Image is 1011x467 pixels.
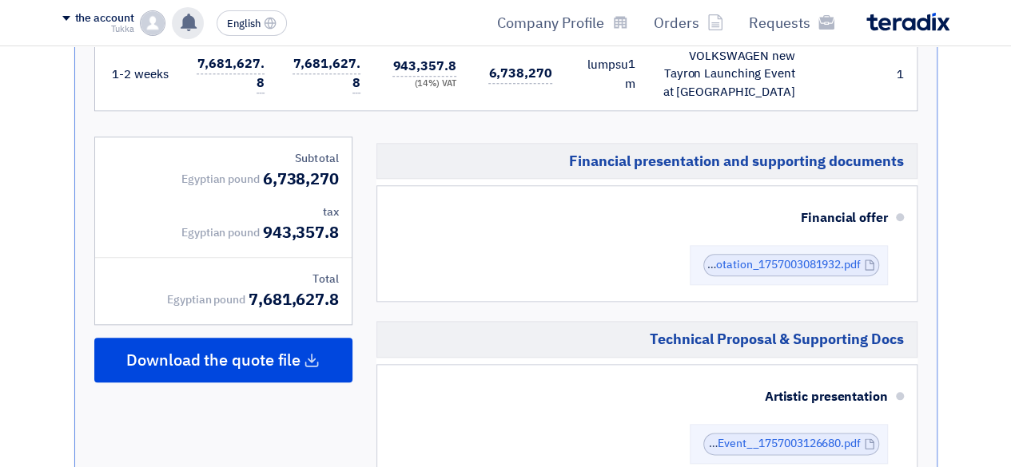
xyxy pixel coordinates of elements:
a: Orders [641,4,736,42]
font: Financial offer [801,208,888,228]
font: 943,357.8 [392,57,456,76]
font: VOLKSWAGEN new Tayron Launching Event at [GEOGRAPHIC_DATA] [663,47,794,101]
font: 1 [897,65,904,83]
font: 6,738,270 [488,64,551,83]
img: profile_test.png [140,10,165,36]
font: 7,681,627.8 [249,287,339,311]
font: Subtotal [295,150,339,167]
font: Total [312,271,339,287]
font: tax [323,204,339,220]
button: English [217,10,287,36]
font: Company Profile [497,12,604,34]
font: 1-2 weeks [112,65,168,83]
font: Egyptian pound [167,291,245,308]
font: Tukka [111,22,134,36]
font: 943,357.8 [263,220,339,244]
font: Financial presentation and supporting documents [569,150,904,172]
font: Technical Proposal & Supporting Docs [650,328,904,350]
font: 7,681,627.8 [293,54,360,93]
font: Egyptian pound [181,171,260,188]
font: 1 [628,55,635,73]
a: Requests [736,4,847,42]
font: Orders [654,12,699,34]
font: Download the quote file [126,348,301,372]
font: Requests [749,12,810,34]
a: Volkswagen__Tayron_Launch_Event__1757003126680.pdf [561,435,860,452]
font: 6,738,270 [263,167,339,191]
img: Teradix logo [866,13,949,31]
font: Egyptian pound [181,224,260,241]
font: the account [75,10,134,26]
font: 7,681,627.8 [197,54,264,93]
font: (14%) VAT [414,77,456,90]
font: Artistic presentation [765,387,888,406]
font: lumpsum [587,56,635,93]
font: English [227,16,261,31]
